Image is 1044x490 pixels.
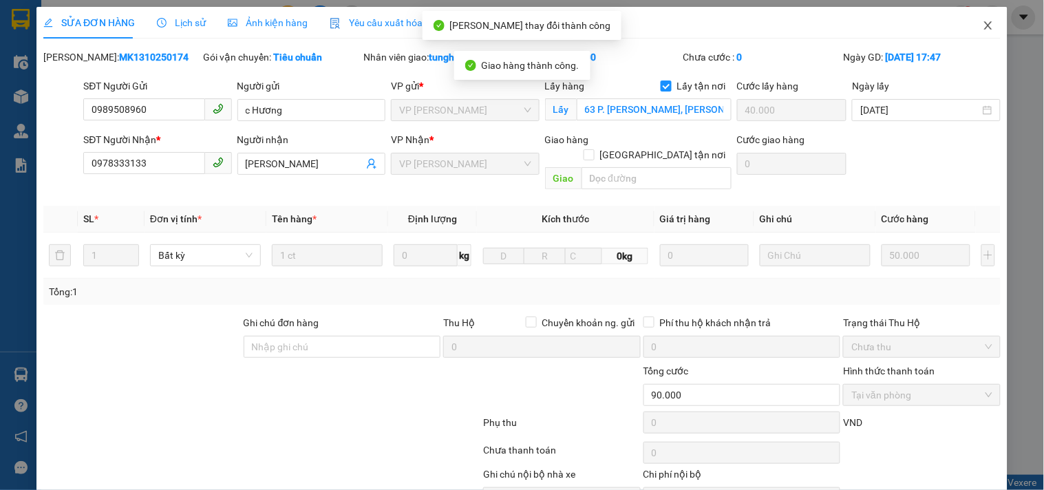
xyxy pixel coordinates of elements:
[545,81,585,92] span: Lấy hàng
[408,213,457,224] span: Định lượng
[660,213,711,224] span: Giá trị hàng
[760,244,871,266] input: Ghi Chú
[244,317,319,328] label: Ghi chú đơn hàng
[882,244,970,266] input: 0
[366,158,377,169] span: user-add
[458,244,471,266] span: kg
[213,157,224,168] span: phone
[237,78,385,94] div: Người gửi
[524,248,565,264] input: R
[672,78,732,94] span: Lấy tận nơi
[213,103,224,114] span: phone
[272,213,317,224] span: Tên hàng
[228,18,237,28] span: picture
[852,81,889,92] label: Ngày lấy
[537,315,641,330] span: Chuyển khoản ng. gửi
[157,18,167,28] span: clock-circle
[150,213,202,224] span: Đơn vị tính
[204,50,361,65] div: Gói vận chuyển:
[434,20,445,31] span: check-circle
[83,78,231,94] div: SĐT Người Gửi
[654,315,777,330] span: Phí thu hộ khách nhận trả
[49,244,71,266] button: delete
[577,98,732,120] input: Lấy tận nơi
[542,213,589,224] span: Kích thước
[683,50,840,65] div: Chưa cước :
[545,134,589,145] span: Giao hàng
[843,50,1000,65] div: Ngày GD:
[595,147,732,162] span: [GEOGRAPHIC_DATA] tận nơi
[860,103,979,118] input: Ngày lấy
[843,365,935,376] label: Hình thức thanh toán
[737,52,743,63] b: 0
[565,248,602,264] input: C
[969,7,1008,45] button: Close
[737,81,799,92] label: Cước lấy hàng
[37,65,146,89] strong: 0888 827 827 - 0848 827 827
[43,18,53,28] span: edit
[482,415,641,439] div: Phụ thu
[274,52,323,63] b: Tiêu chuẩn
[43,50,200,65] div: [PERSON_NAME]:
[330,17,475,28] span: Yêu cầu xuất hóa đơn điện tử
[83,213,94,224] span: SL
[228,17,308,28] span: Ảnh kiện hàng
[737,153,847,175] input: Cước giao hàng
[237,132,385,147] div: Người nhận
[399,100,531,120] span: VP Minh Khai
[119,52,189,63] b: MK1310250174
[482,443,641,467] div: Chưa thanh toán
[843,315,1000,330] div: Trạng thái Thu Hộ
[482,60,579,71] span: Giao hàng thành công.
[399,153,531,174] span: VP Hạ Long
[272,244,383,266] input: VD: Bàn, Ghế
[483,467,640,487] div: Ghi chú nội bộ nhà xe
[602,248,648,264] span: 0kg
[851,337,992,357] span: Chưa thu
[244,336,441,358] input: Ghi chú đơn hàng
[43,17,135,28] span: SỬA ĐƠN HÀNG
[391,78,539,94] div: VP gửi
[158,245,253,266] span: Bất kỳ
[157,17,206,28] span: Lịch sử
[363,50,520,65] div: Nhân viên giao:
[49,284,404,299] div: Tổng: 1
[754,206,876,233] th: Ghi chú
[545,98,577,120] span: Lấy
[14,40,147,89] span: Gửi hàng [GEOGRAPHIC_DATA]: Hotline:
[643,365,689,376] span: Tổng cước
[882,213,929,224] span: Cước hàng
[885,52,941,63] b: [DATE] 17:47
[450,20,611,31] span: [PERSON_NAME] thay đổi thành công
[443,317,475,328] span: Thu Hộ
[582,167,732,189] input: Dọc đường
[643,467,841,487] div: Chi phí nội bộ
[15,52,147,76] strong: 024 3236 3236 -
[851,385,992,405] span: Tại văn phòng
[21,92,140,129] span: Gửi hàng Hạ Long: Hotline:
[83,132,231,147] div: SĐT Người Nhận
[660,244,749,266] input: 0
[981,244,995,266] button: plus
[983,20,994,31] span: close
[843,417,862,428] span: VND
[483,248,524,264] input: D
[391,134,429,145] span: VP Nhận
[737,134,805,145] label: Cước giao hàng
[330,18,341,29] img: icon
[429,52,514,63] b: tunghuy.phucxuyen
[545,167,582,189] span: Giao
[23,7,138,36] strong: Công ty TNHH Phúc Xuyên
[465,60,476,71] span: check-circle
[737,99,847,121] input: Cước lấy hàng
[523,50,680,65] div: Cước rồi :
